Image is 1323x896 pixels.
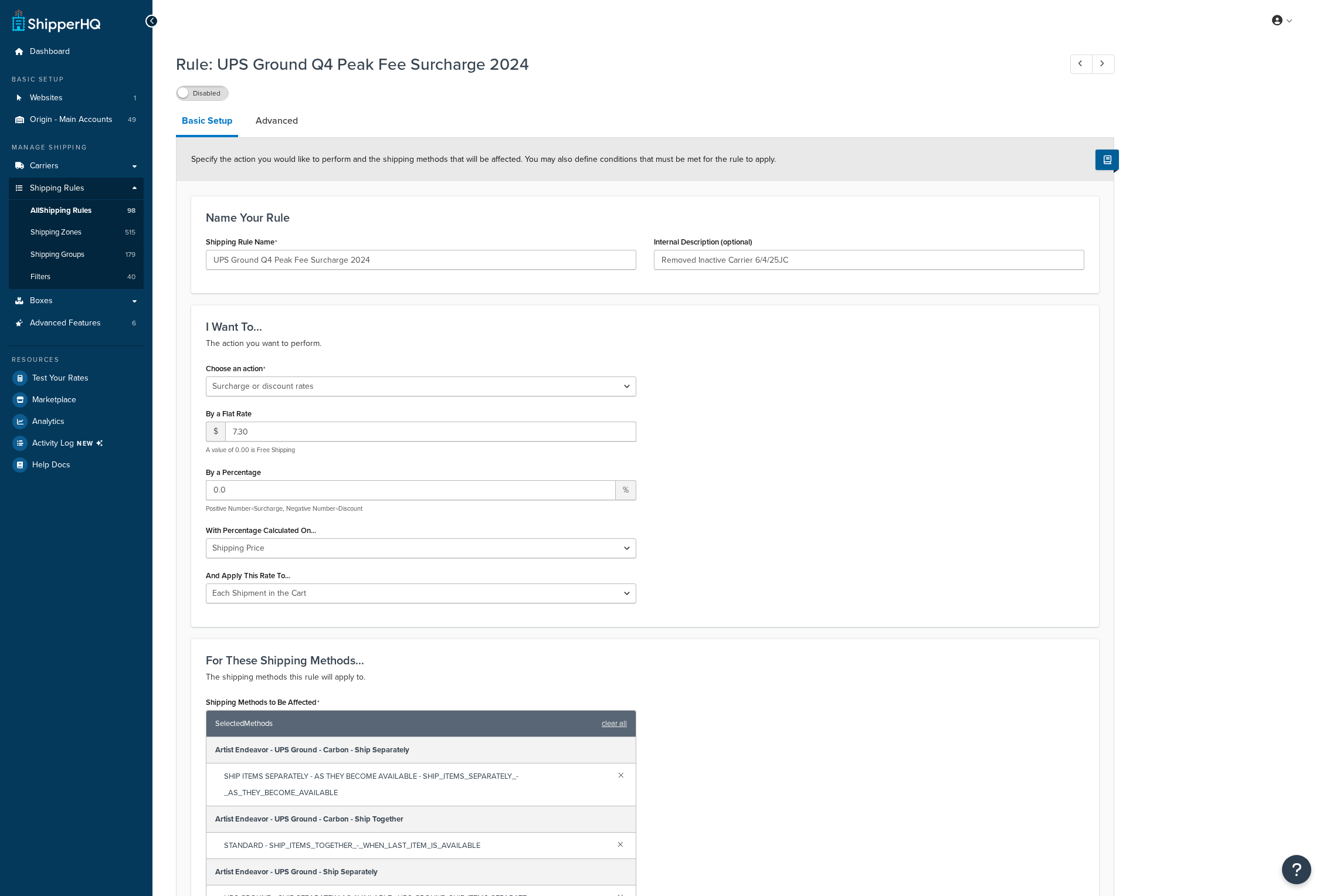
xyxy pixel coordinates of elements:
a: Basic Setup [176,107,238,137]
span: 515 [125,228,135,237]
span: Selected Methods [215,715,596,732]
a: Shipping Zones515 [9,222,144,243]
a: Previous Record [1070,55,1093,74]
a: Advanced [250,107,304,135]
span: Shipping Groups [30,250,84,260]
h1: Rule: UPS Ground Q4 Peak Fee Surcharge 2024 [176,53,1049,76]
label: Shipping Rule Name [206,237,277,247]
li: Websites [9,87,144,109]
span: 1 [134,93,136,103]
span: STANDARD - SHIP_ITEMS_TOGETHER_-_WHEN_LAST_ITEM_IS_AVAILABLE [224,837,608,854]
p: A value of 0.00 is Free Shipping [206,446,636,454]
a: Filters40 [9,266,144,288]
span: Websites [30,93,63,103]
a: Marketplace [9,389,144,410]
a: Shipping Rules [9,178,144,199]
span: Specify the action you would like to perform and the shipping methods that will be affected. You ... [191,153,776,165]
div: Manage Shipping [9,142,144,152]
a: Advanced Features6 [9,313,144,334]
p: Positive Number=Surcharge, Negative Number=Discount [206,504,636,513]
span: Analytics [32,417,65,427]
span: Dashboard [30,47,70,57]
p: The shipping methods this rule will apply to. [206,670,1084,684]
span: Origin - Main Accounts [30,115,113,125]
li: Shipping Rules [9,178,144,289]
span: Carriers [30,161,59,171]
li: Filters [9,266,144,288]
span: Shipping Zones [30,228,82,237]
a: Origin - Main Accounts49 [9,109,144,131]
a: Analytics [9,411,144,432]
span: Boxes [30,296,53,306]
span: $ [206,422,225,442]
li: Shipping Groups [9,244,144,266]
li: Shipping Zones [9,222,144,243]
a: Help Docs [9,454,144,476]
button: Open Resource Center [1282,855,1311,884]
span: % [616,480,636,500]
label: By a Flat Rate [206,409,252,418]
div: Basic Setup [9,74,144,84]
div: Artist Endeavor - UPS Ground - Ship Separately [206,859,636,885]
h3: I Want To... [206,320,1084,333]
h3: Name Your Rule [206,211,1084,224]
span: SHIP ITEMS SEPARATELY - AS THEY BECOME AVAILABLE - SHIP_ITEMS_SEPARATELY_-_AS_THEY_BECOME_AVAILABLE [224,768,609,801]
span: 49 [128,115,136,125]
label: And Apply This Rate To... [206,571,290,580]
span: All Shipping Rules [30,206,91,216]
a: Next Record [1092,55,1115,74]
a: Websites1 [9,87,144,109]
span: NEW [77,439,108,448]
a: Shipping Groups179 [9,244,144,266]
span: Test Your Rates [32,374,89,383]
a: Test Your Rates [9,368,144,389]
span: 40 [127,272,135,282]
div: Resources [9,355,144,365]
span: 98 [127,206,135,216]
a: clear all [602,715,627,732]
span: Advanced Features [30,318,101,328]
label: Disabled [177,86,228,100]
a: Activity LogNEW [9,433,144,454]
span: Marketplace [32,395,76,405]
h3: For These Shipping Methods... [206,654,1084,667]
label: By a Percentage [206,468,261,477]
li: Origin - Main Accounts [9,109,144,131]
a: Boxes [9,290,144,312]
a: AllShipping Rules98 [9,200,144,222]
a: Carriers [9,155,144,177]
span: 179 [125,250,135,260]
span: 6 [132,318,136,328]
p: The action you want to perform. [206,337,1084,351]
label: Internal Description (optional) [654,237,752,246]
span: Shipping Rules [30,184,84,194]
li: Advanced Features [9,313,144,334]
button: Show Help Docs [1095,150,1119,170]
div: Artist Endeavor - UPS Ground - Carbon - Ship Separately [206,737,636,763]
div: Artist Endeavor - UPS Ground - Carbon - Ship Together [206,806,636,833]
label: Shipping Methods to Be Affected [206,698,320,707]
span: Filters [30,272,50,282]
label: Choose an action [206,364,266,374]
span: Activity Log [32,436,108,451]
a: Dashboard [9,41,144,63]
label: With Percentage Calculated On... [206,526,316,535]
li: [object Object] [9,433,144,454]
span: Help Docs [32,460,70,470]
